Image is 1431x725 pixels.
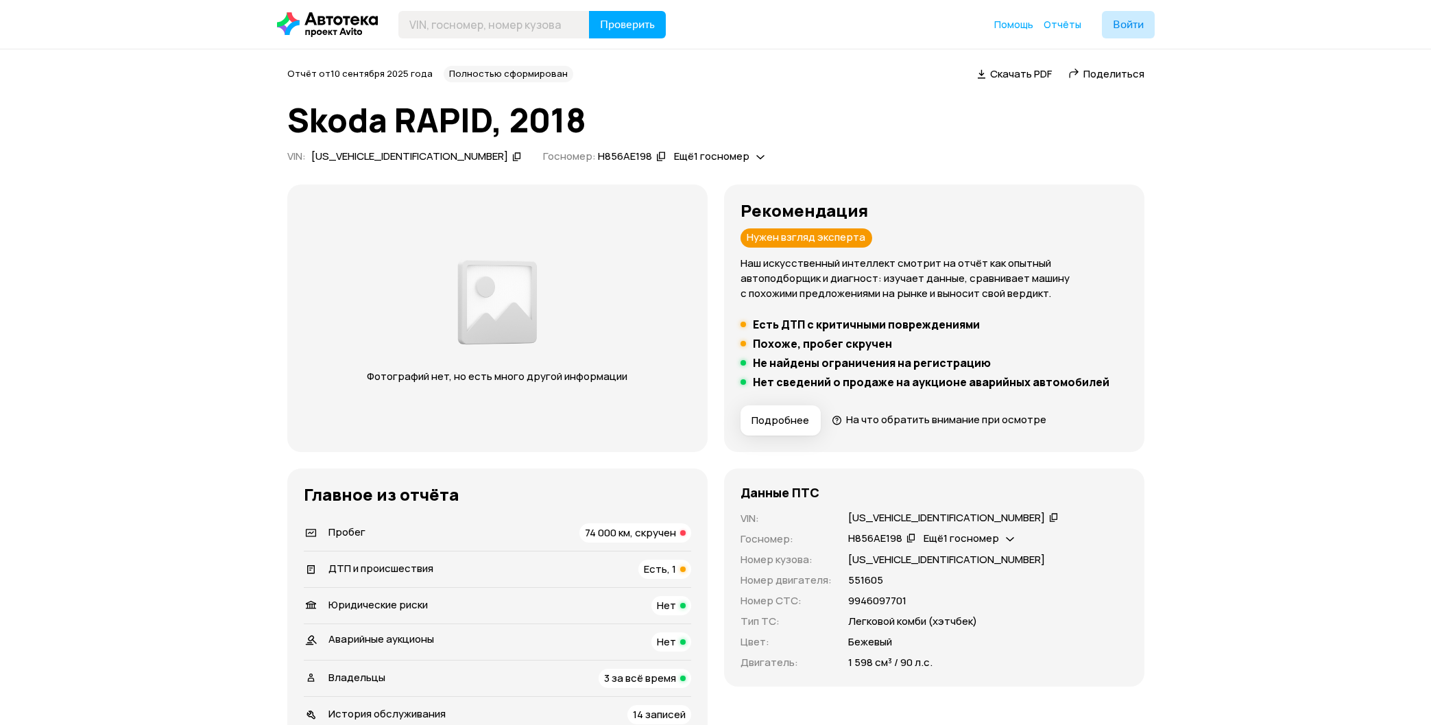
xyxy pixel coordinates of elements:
div: Н856АЕ198 [848,532,902,546]
p: 551605 [848,573,883,588]
p: Наш искусственный интеллект смотрит на отчёт как опытный автоподборщик и диагност: изучает данные... [741,256,1128,301]
p: VIN : [741,511,832,526]
h3: Рекомендация [741,201,1128,220]
button: Проверить [589,11,666,38]
p: Бежевый [848,634,892,650]
span: VIN : [287,149,306,163]
div: [US_VEHICLE_IDENTIFICATION_NUMBER] [311,150,508,164]
p: Двигатель : [741,655,832,670]
a: Помощь [994,18,1033,32]
span: Юридические риски [328,597,428,612]
p: Номер СТС : [741,593,832,608]
p: Номер кузова : [741,552,832,567]
span: Пробег [328,525,365,539]
span: Отчёт от 10 сентября 2025 года [287,67,433,80]
span: 74 000 км, скручен [585,525,676,540]
span: На что обратить внимание при осмотре [846,412,1046,427]
h4: Данные ПТС [741,485,819,500]
span: Войти [1113,19,1144,30]
h3: Главное из отчёта [304,485,691,504]
span: Есть, 1 [644,562,676,576]
img: d89e54fb62fcf1f0.png [454,252,540,353]
p: Легковой комби (хэтчбек) [848,614,977,629]
span: Госномер: [543,149,596,163]
button: Войти [1102,11,1155,38]
p: Тип ТС : [741,614,832,629]
div: Полностью сформирован [444,66,573,82]
h5: Похоже, пробег скручен [753,337,892,350]
p: Номер двигателя : [741,573,832,588]
h5: Не найдены ограничения на регистрацию [753,356,991,370]
span: 14 записей [633,707,686,722]
span: Аварийные аукционы [328,632,434,646]
span: Нет [657,634,676,649]
div: Нужен взгляд эксперта [741,228,872,248]
h1: Skoda RAPID, 2018 [287,102,1144,139]
p: Госномер : [741,532,832,547]
h5: Есть ДТП с критичными повреждениями [753,318,980,331]
button: Подробнее [741,405,821,436]
p: [US_VEHICLE_IDENTIFICATION_NUMBER] [848,552,1045,567]
span: История обслуживания [328,706,446,721]
input: VIN, госномер, номер кузова [398,11,590,38]
span: Помощь [994,18,1033,31]
p: Цвет : [741,634,832,650]
span: ДТП и происшествия [328,561,433,575]
div: Н856АЕ198 [598,150,652,164]
p: 9946097701 [848,593,906,608]
span: Отчёты [1044,18,1081,31]
p: Фотографий нет, но есть много другой информации [354,369,641,384]
div: [US_VEHICLE_IDENTIFICATION_NUMBER] [848,511,1045,525]
span: Подробнее [751,414,809,427]
p: 1 598 см³ / 90 л.с. [848,655,933,670]
h5: Нет сведений о продаже на аукционе аварийных автомобилей [753,375,1109,389]
span: Ещё 1 госномер [674,149,749,163]
span: Проверить [600,19,655,30]
span: Ещё 1 госномер [924,531,999,545]
a: Поделиться [1068,67,1144,81]
span: Нет [657,598,676,613]
a: На что обратить внимание при осмотре [832,412,1047,427]
a: Отчёты [1044,18,1081,32]
span: Скачать PDF [990,67,1052,81]
span: Владельцы [328,670,385,685]
span: Поделиться [1083,67,1144,81]
span: 3 за всё время [604,671,676,685]
a: Скачать PDF [977,67,1052,81]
